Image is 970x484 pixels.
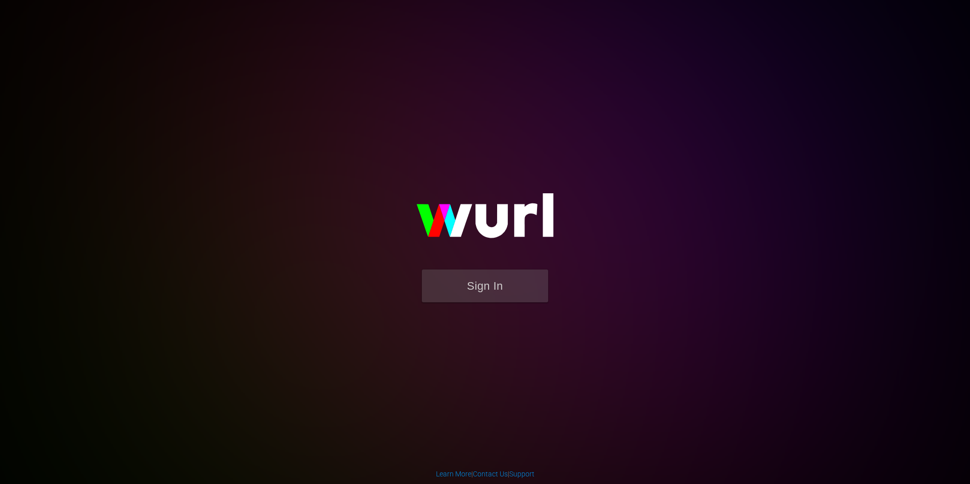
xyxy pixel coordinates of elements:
button: Sign In [422,270,548,302]
img: wurl-logo-on-black-223613ac3d8ba8fe6dc639794a292ebdb59501304c7dfd60c99c58986ef67473.svg [384,172,586,270]
a: Contact Us [473,470,508,478]
a: Support [509,470,535,478]
div: | | [436,469,535,479]
a: Learn More [436,470,471,478]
